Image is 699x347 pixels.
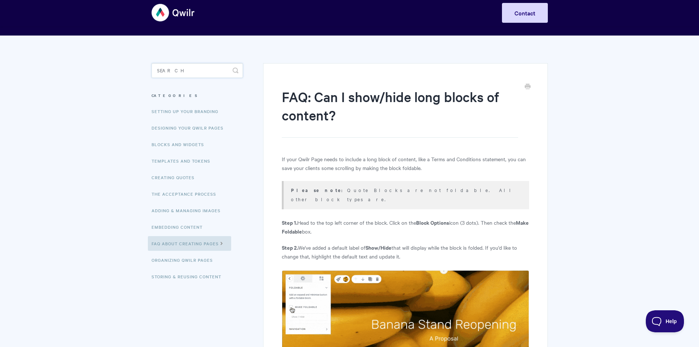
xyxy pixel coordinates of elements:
p: We've added a default label of that will display while the block is folded. If you'd like to chan... [282,243,529,261]
h3: Categories [152,89,243,102]
a: The Acceptance Process [152,187,222,201]
strong: Show/Hide [365,243,392,251]
strong: Please note: [291,187,347,194]
a: Storing & Reusing Content [152,269,227,284]
a: Contact [502,3,548,23]
a: Adding & Managing Images [152,203,226,218]
a: Designing Your Qwilr Pages [152,120,229,135]
iframe: Toggle Customer Support [646,310,684,332]
input: Search [152,63,243,78]
p: If your Qwilr Page needs to include a long block of content, like a Terms and Conditions statemen... [282,155,529,172]
p: Quote Blocks are not foldable. All other block types are. [291,185,520,203]
a: Embedding Content [152,220,208,234]
a: Creating Quotes [152,170,200,185]
strong: Step 2. [282,243,298,251]
a: Blocks and Widgets [152,137,210,152]
strong: Step 1. [282,218,297,226]
strong: Block Options [416,218,449,226]
strong: Make Foldable [282,218,529,235]
a: Print this Article [525,83,531,91]
a: FAQ About Creating Pages [148,236,231,251]
h1: FAQ: Can I show/hide long blocks of content? [282,87,518,138]
p: Head to the top left corner of the block. Click on the icon (3 dots). Then check the box. [282,218,529,236]
a: Setting up your Branding [152,104,224,119]
a: Organizing Qwilr Pages [152,253,218,267]
a: Templates and Tokens [152,153,216,168]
